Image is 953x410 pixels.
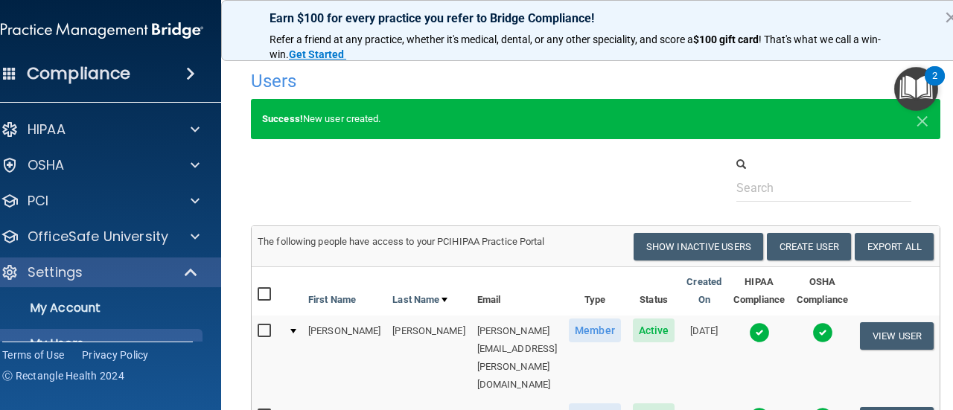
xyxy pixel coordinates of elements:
span: Active [633,318,675,342]
th: HIPAA Compliance [727,267,791,315]
input: Search [736,174,911,202]
a: PCI [1,192,200,210]
p: OfficeSafe University [28,228,168,246]
a: Settings [1,263,199,281]
img: tick.e7d51cea.svg [812,322,833,343]
p: PCI [28,192,48,210]
img: PMB logo [1,16,203,45]
button: Create User [767,233,851,260]
a: Created On [686,273,721,309]
p: OSHA [28,156,65,174]
span: ! That's what we call a win-win. [270,33,881,60]
a: HIPAA [1,121,200,138]
a: OSHA [1,156,200,174]
a: Privacy Policy [82,347,149,362]
a: Last Name [392,291,447,309]
th: Status [627,267,681,315]
button: View User [860,322,934,350]
p: HIPAA [28,121,66,138]
strong: $100 gift card [693,33,759,45]
p: Settings [28,263,83,281]
td: [PERSON_NAME][EMAIL_ADDRESS][PERSON_NAME][DOMAIN_NAME] [471,315,564,400]
div: 2 [932,76,937,95]
th: Email [471,267,564,315]
a: Get Started [289,48,346,60]
th: OSHA Compliance [791,267,854,315]
span: × [916,104,929,134]
a: OfficeSafe University [1,228,200,246]
strong: Success! [262,113,303,124]
td: [DATE] [681,315,727,400]
p: Earn $100 for every practice you refer to Bridge Compliance! [270,11,888,25]
span: Ⓒ Rectangle Health 2024 [2,368,124,383]
a: Terms of Use [2,347,64,362]
button: Open Resource Center, 2 new notifications [894,67,938,111]
button: Show Inactive Users [634,233,763,260]
a: First Name [308,291,356,309]
td: [PERSON_NAME] [386,315,471,400]
button: Close [916,110,929,128]
th: Type [563,267,627,315]
h4: Users [251,71,644,91]
img: tick.e7d51cea.svg [749,322,770,343]
strong: Get Started [289,48,344,60]
div: New user created. [251,99,940,139]
td: [PERSON_NAME] [302,315,386,400]
a: Export All [855,233,934,260]
span: The following people have access to your PCIHIPAA Practice Portal [258,236,545,247]
span: Refer a friend at any practice, whether it's medical, dental, or any other speciality, and score a [270,33,693,45]
span: Member [569,318,621,342]
h4: Compliance [27,63,130,84]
